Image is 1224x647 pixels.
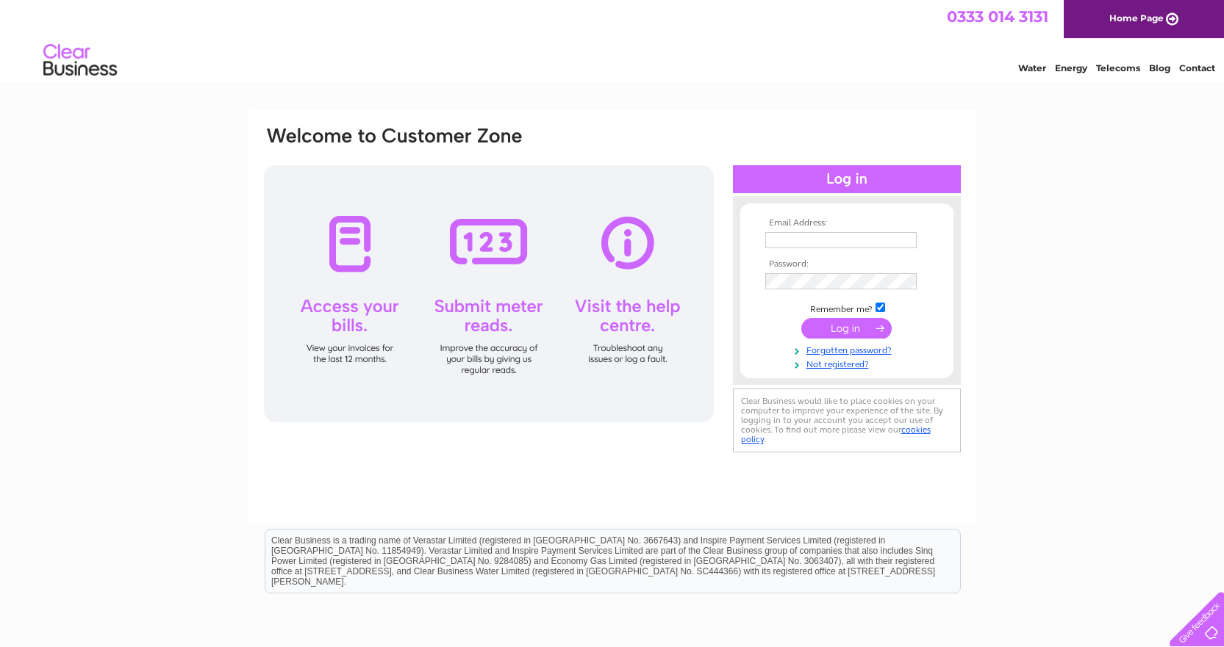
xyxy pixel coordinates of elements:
[762,259,932,270] th: Password:
[1055,62,1087,73] a: Energy
[1179,62,1215,73] a: Contact
[1018,62,1046,73] a: Water
[765,356,932,370] a: Not registered?
[1096,62,1140,73] a: Telecoms
[741,424,931,444] a: cookies policy
[265,8,960,71] div: Clear Business is a trading name of Verastar Limited (registered in [GEOGRAPHIC_DATA] No. 3667643...
[762,300,932,315] td: Remember me?
[43,38,118,83] img: logo.png
[765,342,932,356] a: Forgotten password?
[947,7,1048,26] a: 0333 014 3131
[801,318,892,339] input: Submit
[1149,62,1170,73] a: Blog
[733,388,961,452] div: Clear Business would like to place cookies on your computer to improve your experience of the sit...
[762,218,932,228] th: Email Address:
